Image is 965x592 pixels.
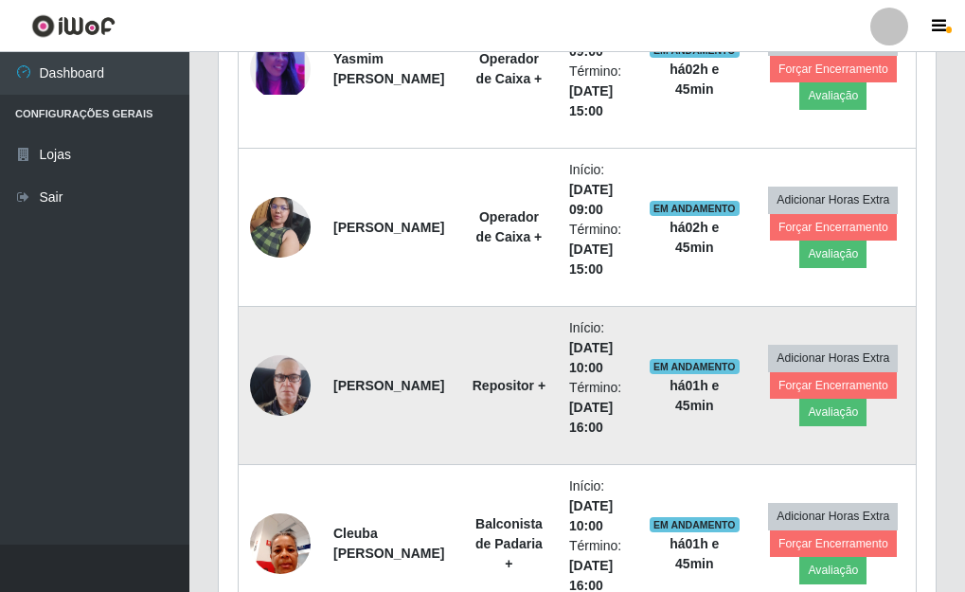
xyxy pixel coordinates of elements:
img: 1691073394546.jpeg [250,503,311,583]
strong: Balconista de Padaria + [475,516,543,571]
img: 1745880395418.jpeg [250,332,311,440]
button: Forçar Encerramento [770,372,897,399]
span: EM ANDAMENTO [650,517,740,532]
strong: [PERSON_NAME] [333,378,444,393]
button: Avaliação [799,82,867,109]
img: CoreUI Logo [31,14,116,38]
button: Forçar Encerramento [770,214,897,241]
button: Adicionar Horas Extra [768,503,898,529]
li: Término: [569,378,627,438]
time: [DATE] 15:00 [569,83,613,118]
button: Avaliação [799,557,867,583]
strong: [PERSON_NAME] [333,220,444,235]
li: Início: [569,476,627,536]
button: Adicionar Horas Extra [768,345,898,371]
strong: Operador de Caixa + [476,209,543,244]
span: EM ANDAMENTO [650,201,740,216]
strong: há 02 h e 45 min [670,62,719,97]
time: [DATE] 16:00 [569,400,613,435]
img: 1749692047494.jpeg [250,187,311,267]
button: Forçar Encerramento [770,56,897,82]
li: Término: [569,62,627,121]
li: Término: [569,220,627,279]
span: EM ANDAMENTO [650,359,740,374]
strong: Repositor + [473,378,545,393]
li: Início: [569,318,627,378]
button: Adicionar Horas Extra [768,187,898,213]
button: Forçar Encerramento [770,530,897,557]
li: Início: [569,160,627,220]
time: [DATE] 10:00 [569,340,613,375]
strong: há 01 h e 45 min [670,378,719,413]
time: [DATE] 15:00 [569,242,613,277]
time: [DATE] 09:00 [569,182,613,217]
img: 1704253310544.jpeg [250,44,311,96]
button: Avaliação [799,241,867,267]
time: [DATE] 10:00 [569,498,613,533]
strong: há 01 h e 45 min [670,536,719,571]
button: Avaliação [799,399,867,425]
strong: há 02 h e 45 min [670,220,719,255]
strong: Cleuba [PERSON_NAME] [333,526,444,561]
